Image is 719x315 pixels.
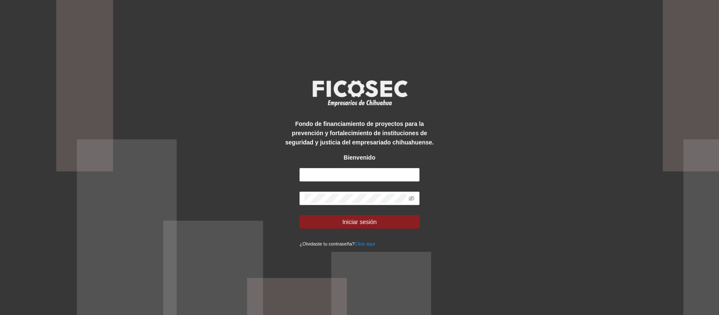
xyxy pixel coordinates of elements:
strong: Fondo de financiamiento de proyectos para la prevención y fortalecimiento de instituciones de seg... [285,120,433,146]
span: Iniciar sesión [342,217,377,227]
img: logo [307,77,412,109]
span: eye-invisible [409,195,414,201]
strong: Bienvenido [344,154,375,161]
button: Iniciar sesión [299,215,420,229]
small: ¿Olvidaste tu contraseña? [299,241,375,246]
a: Click aqui [355,241,375,246]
